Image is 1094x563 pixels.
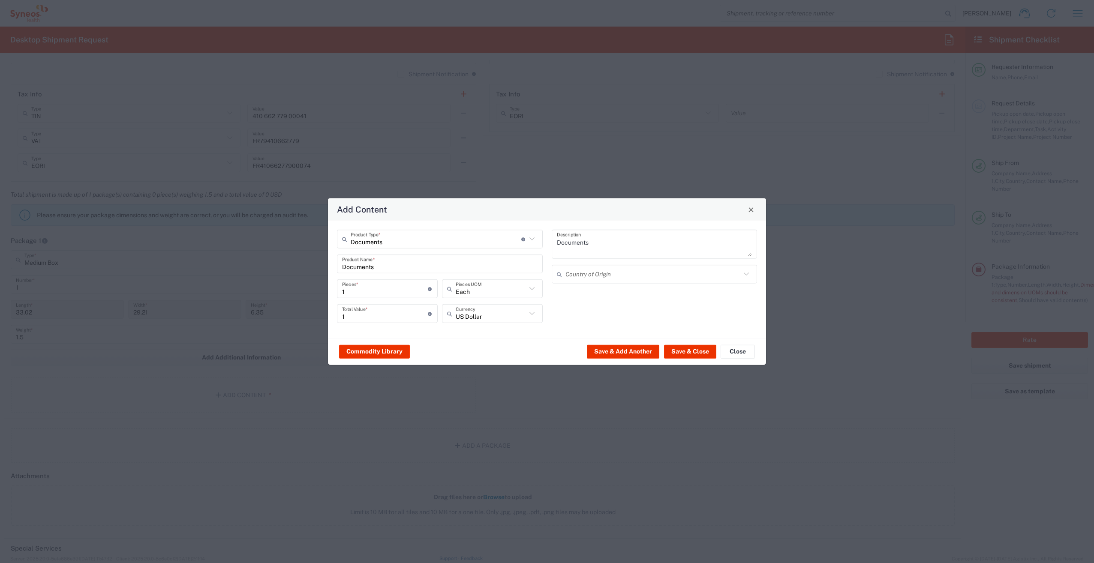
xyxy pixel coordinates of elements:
button: Save & Add Another [587,344,659,358]
button: Save & Close [664,344,716,358]
button: Close [745,204,757,216]
button: Close [721,344,755,358]
h4: Add Content [337,203,387,216]
button: Commodity Library [339,344,410,358]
